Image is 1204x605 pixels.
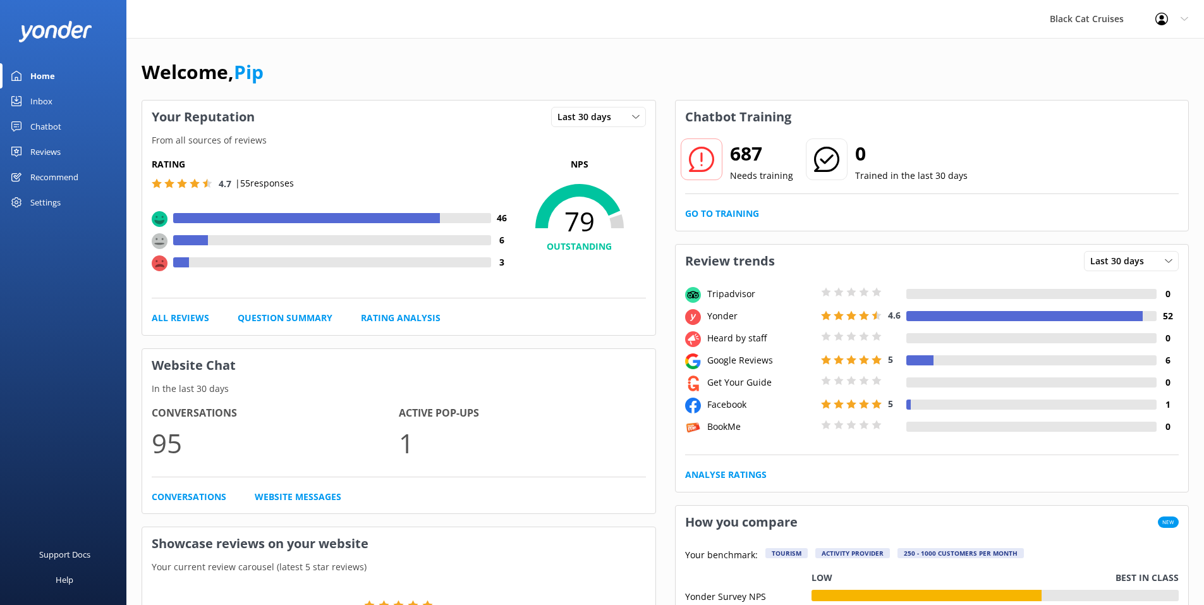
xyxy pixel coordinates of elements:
[30,114,61,139] div: Chatbot
[557,110,619,124] span: Last 30 days
[704,420,818,434] div: BookMe
[676,245,784,278] h3: Review trends
[219,178,231,190] span: 4.7
[30,190,61,215] div: Settings
[855,169,968,183] p: Trained in the last 30 days
[1090,254,1152,268] span: Last 30 days
[30,139,61,164] div: Reviews
[888,398,893,410] span: 5
[142,560,655,574] p: Your current review carousel (latest 5 star reviews)
[1157,287,1179,301] h4: 0
[255,490,341,504] a: Website Messages
[142,101,264,133] h3: Your Reputation
[152,405,399,422] h4: Conversations
[19,21,92,42] img: yonder-white-logo.png
[39,542,90,567] div: Support Docs
[704,376,818,389] div: Get Your Guide
[676,101,801,133] h3: Chatbot Training
[491,233,513,247] h4: 6
[152,490,226,504] a: Conversations
[152,311,209,325] a: All Reviews
[399,422,646,464] p: 1
[1157,376,1179,389] h4: 0
[399,405,646,422] h4: Active Pop-ups
[897,548,1024,558] div: 250 - 1000 customers per month
[142,133,655,147] p: From all sources of reviews
[30,89,52,114] div: Inbox
[1157,398,1179,412] h4: 1
[142,57,264,87] h1: Welcome,
[685,590,812,601] div: Yonder Survey NPS
[1116,571,1179,585] p: Best in class
[704,309,818,323] div: Yonder
[152,422,399,464] p: 95
[1157,420,1179,434] h4: 0
[142,349,655,382] h3: Website Chat
[815,548,890,558] div: Activity Provider
[704,331,818,345] div: Heard by staff
[1157,309,1179,323] h4: 52
[685,207,759,221] a: Go to Training
[142,382,655,396] p: In the last 30 days
[361,311,441,325] a: Rating Analysis
[491,255,513,269] h4: 3
[513,240,646,254] h4: OUTSTANDING
[238,311,332,325] a: Question Summary
[142,527,655,560] h3: Showcase reviews on your website
[491,211,513,225] h4: 46
[685,548,758,563] p: Your benchmark:
[888,353,893,365] span: 5
[234,59,264,85] a: Pip
[685,468,767,482] a: Analyse Ratings
[704,287,818,301] div: Tripadvisor
[30,164,78,190] div: Recommend
[704,353,818,367] div: Google Reviews
[812,571,832,585] p: Low
[513,157,646,171] p: NPS
[1158,516,1179,528] span: New
[730,138,793,169] h2: 687
[676,506,807,539] h3: How you compare
[56,567,73,592] div: Help
[855,138,968,169] h2: 0
[152,157,513,171] h5: Rating
[513,205,646,237] span: 79
[888,309,901,321] span: 4.6
[235,176,294,190] p: | 55 responses
[730,169,793,183] p: Needs training
[765,548,808,558] div: Tourism
[30,63,55,89] div: Home
[704,398,818,412] div: Facebook
[1157,353,1179,367] h4: 6
[1157,331,1179,345] h4: 0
